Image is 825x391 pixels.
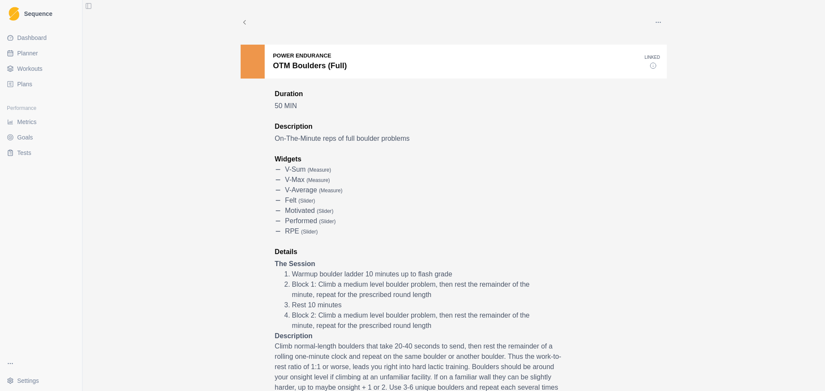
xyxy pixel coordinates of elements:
strong: Description [275,332,312,339]
a: LogoSequence [3,3,79,24]
p: Widgets [275,154,562,164]
span: ( measure ) [308,167,331,173]
p: Description [275,121,562,132]
span: ( slider ) [319,218,336,224]
p: felt [285,195,315,206]
p: Power Endurance [273,52,347,60]
a: Plans [3,77,79,91]
span: Metrics [17,118,37,126]
button: Settings [3,374,79,388]
span: Workouts [17,64,43,73]
a: Tests [3,146,79,160]
p: RPE [285,226,318,236]
p: Details [275,247,562,257]
a: Metrics [3,115,79,129]
p: V-Max [285,175,330,185]
span: ( measure ) [319,188,342,194]
li: Block 2: Climb a medium level boulder problem, then rest the remainder of the minute, repeat for ... [292,310,545,331]
p: V-Average [285,185,342,195]
span: Sequence [24,11,52,17]
p: performed [285,216,336,226]
span: Tests [17,149,31,157]
p: On-The-Minute reps of full boulder problems [275,133,562,144]
p: V-Sum [285,164,331,175]
span: ( measure ) [306,177,330,183]
span: ( slider ) [298,198,315,204]
span: ( slider ) [301,229,318,235]
li: Block 1: Climb a medium level boulder problem, then rest the remainder of the minute, repeat for ... [292,279,545,300]
img: Logo [9,7,19,21]
span: Goals [17,133,33,142]
p: OTM Boulders (Full) [273,60,347,72]
li: Rest 10 minutes [292,300,545,310]
span: Dashboard [17,33,47,42]
p: Duration [275,89,562,99]
a: Workouts [3,62,79,76]
p: 50 MIN [275,101,562,111]
strong: The Session [275,260,315,267]
span: Plans [17,80,32,88]
li: Warmup boulder ladder 10 minutes up to flash grade [292,269,545,279]
a: Goals [3,130,79,144]
p: motivated [285,206,333,216]
span: ( slider ) [317,208,333,214]
div: Performance [3,101,79,115]
a: Dashboard [3,31,79,45]
span: Planner [17,49,38,58]
p: Linked [645,54,660,61]
a: Planner [3,46,79,60]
